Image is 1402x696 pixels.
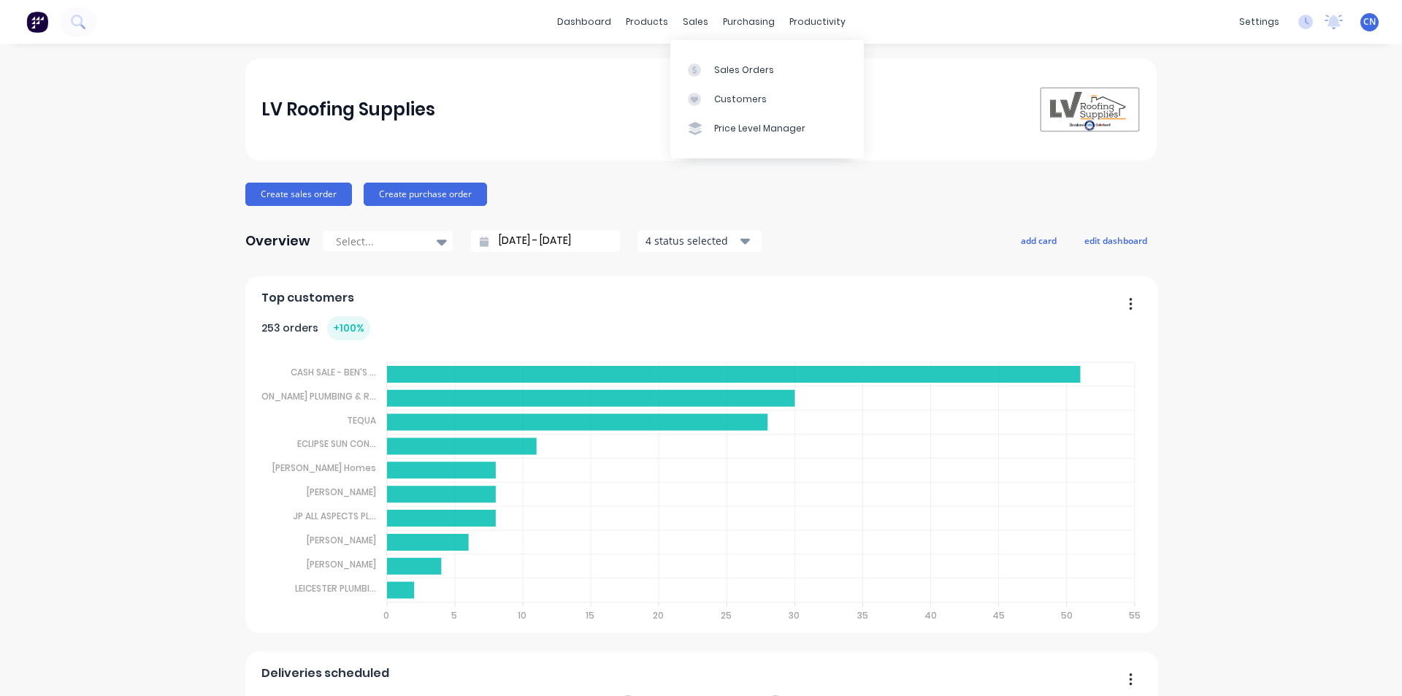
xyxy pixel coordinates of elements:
tspan: 25 [721,609,732,622]
tspan: JP ALL ASPECTS PL... [293,510,376,522]
div: + 100 % [327,316,370,340]
span: Top customers [261,289,354,307]
a: Customers [670,85,864,114]
span: CN [1363,15,1376,28]
img: Factory [26,11,48,33]
tspan: 5 [451,609,457,622]
a: Sales Orders [670,55,864,84]
a: dashboard [550,11,618,33]
div: purchasing [716,11,782,33]
div: 4 status selected [646,233,738,248]
tspan: 30 [789,609,800,622]
tspan: 35 [857,609,868,622]
div: products [618,11,675,33]
tspan: 0 [383,609,388,622]
div: sales [675,11,716,33]
div: Price Level Manager [714,122,805,135]
tspan: LEICESTER PLUMBI... [295,582,376,594]
button: 4 status selected [637,230,762,252]
tspan: 45 [993,609,1005,622]
button: Create purchase order [364,183,487,206]
button: edit dashboard [1075,231,1157,250]
tspan: [PERSON_NAME] [307,558,376,570]
button: Create sales order [245,183,352,206]
div: LV Roofing Supplies [261,95,435,124]
div: productivity [782,11,853,33]
tspan: [PERSON_NAME] [307,534,376,546]
tspan: 55 [1130,609,1141,622]
div: Customers [714,93,767,106]
div: Overview [245,226,310,256]
tspan: 15 [586,609,594,622]
tspan: 40 [924,609,937,622]
div: settings [1232,11,1287,33]
a: Price Level Manager [670,114,864,143]
div: 253 orders [261,316,370,340]
tspan: 20 [653,609,664,622]
button: add card [1011,231,1066,250]
span: Deliveries scheduled [261,665,389,682]
tspan: ECLIPSE SUN CON... [297,437,376,450]
tspan: [PERSON_NAME] [307,486,376,498]
tspan: [PERSON_NAME] Homes [272,462,376,474]
tspan: 50 [1061,609,1073,622]
tspan: 10 [518,609,526,622]
tspan: CASH SALE - BEN'S ... [291,366,376,378]
tspan: TEQUA [347,413,376,426]
tspan: [PERSON_NAME] PLUMBING & R... [238,390,376,402]
div: Sales Orders [714,64,774,77]
img: LV Roofing Supplies [1038,86,1141,133]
